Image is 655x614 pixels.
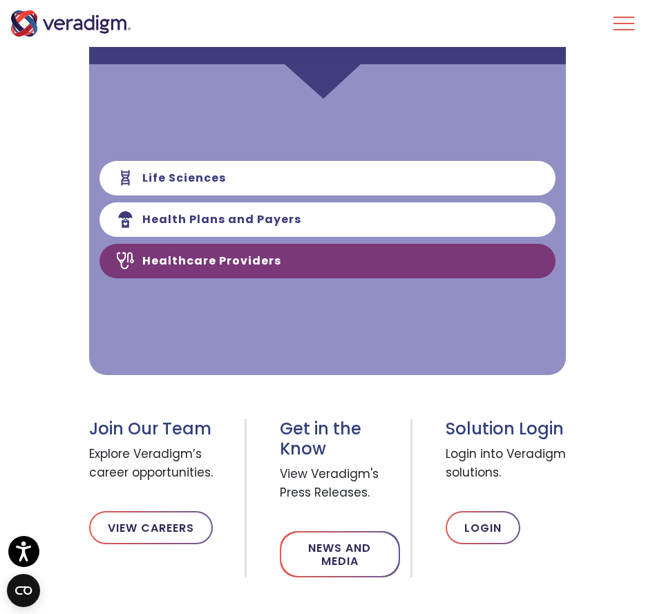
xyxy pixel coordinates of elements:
[10,10,131,37] img: Veradigm logo
[280,459,400,509] span: View Veradigm's Press Releases.
[586,545,638,597] iframe: Drift Chat Widget
[280,419,400,459] h3: Get in the Know
[280,531,400,577] a: News and Media
[446,511,520,544] a: Login
[89,511,213,544] a: View Careers
[446,439,566,489] span: Login into Veradigm solutions.
[89,439,234,489] span: Explore Veradigm’s career opportunities.
[446,419,566,439] h3: Solution Login
[614,6,634,41] button: Toggle Navigation Menu
[7,574,40,607] button: Open CMP widget
[89,419,234,439] h3: Join Our Team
